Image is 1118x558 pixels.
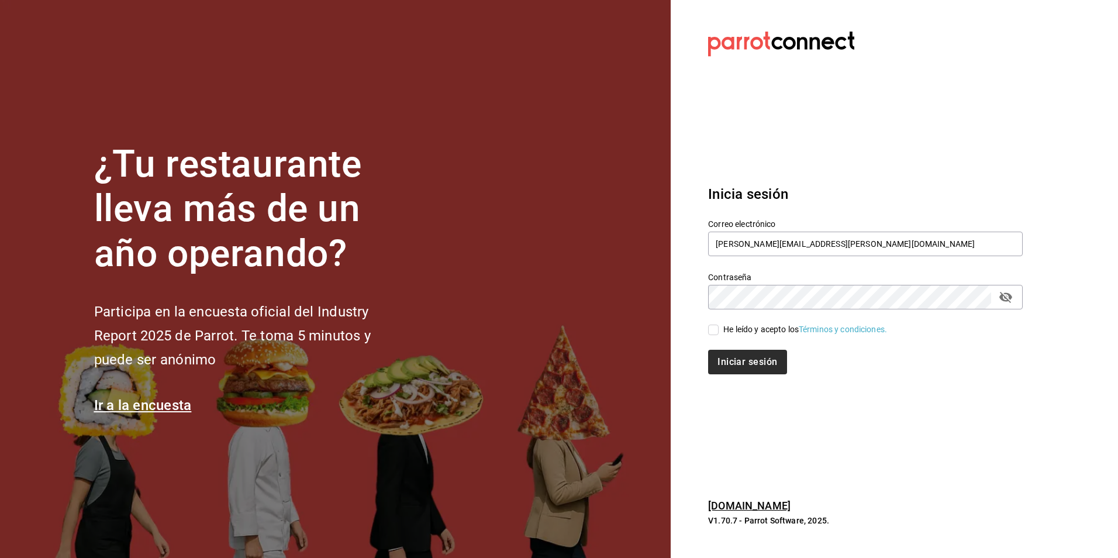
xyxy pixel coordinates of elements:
p: V1.70.7 - Parrot Software, 2025. [708,515,1023,526]
a: Términos y condiciones. [799,325,887,334]
h3: Inicia sesión [708,184,1023,205]
a: Ir a la encuesta [94,397,192,414]
h1: ¿Tu restaurante lleva más de un año operando? [94,142,410,277]
button: passwordField [996,287,1016,307]
a: [DOMAIN_NAME] [708,500,791,512]
input: Ingresa tu correo electrónico [708,232,1023,256]
label: Correo electrónico [708,219,1023,228]
h2: Participa en la encuesta oficial del Industry Report 2025 de Parrot. Te toma 5 minutos y puede se... [94,300,410,371]
label: Contraseña [708,273,1023,281]
div: He leído y acepto los [723,323,887,336]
